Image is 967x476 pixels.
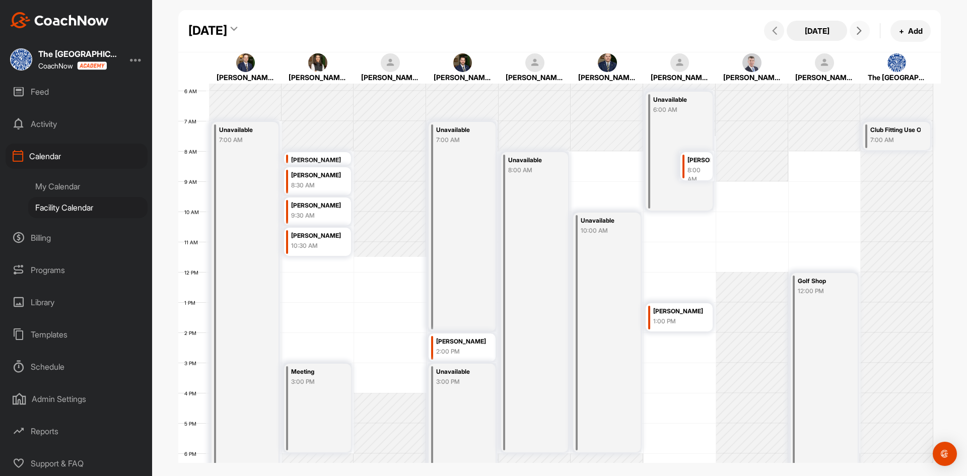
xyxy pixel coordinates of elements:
[6,354,148,379] div: Schedule
[77,61,107,70] img: CoachNow acadmey
[6,144,148,169] div: Calendar
[361,72,419,83] div: [PERSON_NAME]
[742,53,762,73] img: square_b7f20754f9f8f6eaa06991cc1baa4178.jpg
[798,287,848,296] div: 12:00 PM
[506,72,564,83] div: [PERSON_NAME]
[178,269,209,276] div: 12 PM
[291,377,341,386] div: 3:00 PM
[436,124,486,136] div: Unavailable
[436,336,486,348] div: [PERSON_NAME]
[436,377,486,386] div: 3:00 PM
[436,366,486,378] div: Unavailable
[890,20,931,42] button: +Add
[178,300,205,306] div: 1 PM
[723,72,781,83] div: [PERSON_NAME]
[6,322,148,347] div: Templates
[236,53,255,73] img: square_bee3fa92a6c3014f3bfa0d4fe7d50730.jpg
[653,317,703,326] div: 1:00 PM
[887,53,907,73] img: square_21a52c34a1b27affb0df1d7893c918db.jpg
[10,12,109,28] img: CoachNow
[291,366,341,378] div: Meeting
[6,451,148,476] div: Support & FAQ
[899,26,904,36] span: +
[178,239,208,245] div: 11 AM
[687,155,710,166] div: [PERSON_NAME]
[651,72,709,83] div: [PERSON_NAME]
[38,50,119,58] div: The [GEOGRAPHIC_DATA]
[436,347,486,356] div: 2:00 PM
[291,230,341,242] div: [PERSON_NAME]
[308,53,327,73] img: square_318c742b3522fe015918cc0bd9a1d0e8.jpg
[291,211,341,220] div: 9:30 AM
[219,135,269,145] div: 7:00 AM
[178,209,209,215] div: 10 AM
[581,226,631,235] div: 10:00 AM
[28,197,148,218] div: Facility Calendar
[178,149,207,155] div: 8 AM
[6,225,148,250] div: Billing
[291,170,341,181] div: [PERSON_NAME]
[178,179,207,185] div: 9 AM
[6,257,148,283] div: Programs
[687,166,710,184] div: 8:00 AM
[10,48,32,71] img: square_21a52c34a1b27affb0df1d7893c918db.jpg
[653,94,703,106] div: Unavailable
[795,72,853,83] div: [PERSON_NAME]
[581,215,631,227] div: Unavailable
[291,181,341,190] div: 8:30 AM
[653,105,703,114] div: 6:00 AM
[6,386,148,412] div: Admin Settings
[38,61,107,70] div: CoachNow
[219,124,269,136] div: Unavailable
[6,290,148,315] div: Library
[870,124,921,136] div: Club Fitting Use Only
[178,451,206,457] div: 6 PM
[453,53,472,73] img: square_50820e9176b40dfe1a123c7217094fa9.jpg
[291,241,341,250] div: 10:30 AM
[178,330,206,336] div: 2 PM
[787,21,847,41] button: [DATE]
[870,135,921,145] div: 7:00 AM
[798,276,848,287] div: Golf Shop
[6,79,148,104] div: Feed
[933,442,957,466] div: Open Intercom Messenger
[525,53,544,73] img: square_default-ef6cabf814de5a2bf16c804365e32c732080f9872bdf737d349900a9daf73cf9.png
[188,22,227,40] div: [DATE]
[434,72,492,83] div: [PERSON_NAME]
[815,53,834,73] img: square_default-ef6cabf814de5a2bf16c804365e32c732080f9872bdf737d349900a9daf73cf9.png
[868,72,926,83] div: The [GEOGRAPHIC_DATA]
[289,72,347,83] div: [PERSON_NAME]
[178,390,206,396] div: 4 PM
[670,53,689,73] img: square_default-ef6cabf814de5a2bf16c804365e32c732080f9872bdf737d349900a9daf73cf9.png
[578,72,636,83] div: [PERSON_NAME]
[508,166,558,175] div: 8:00 AM
[178,421,206,427] div: 5 PM
[178,360,206,366] div: 3 PM
[381,53,400,73] img: square_default-ef6cabf814de5a2bf16c804365e32c732080f9872bdf737d349900a9daf73cf9.png
[6,111,148,137] div: Activity
[508,155,558,166] div: Unavailable
[6,419,148,444] div: Reports
[217,72,274,83] div: [PERSON_NAME]
[598,53,617,73] img: square_79f6e3d0e0224bf7dac89379f9e186cf.jpg
[291,155,341,166] div: [PERSON_NAME]
[291,200,341,212] div: [PERSON_NAME]
[436,135,486,145] div: 7:00 AM
[28,176,148,197] div: My Calendar
[178,88,207,94] div: 6 AM
[653,306,703,317] div: [PERSON_NAME]
[178,118,206,124] div: 7 AM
